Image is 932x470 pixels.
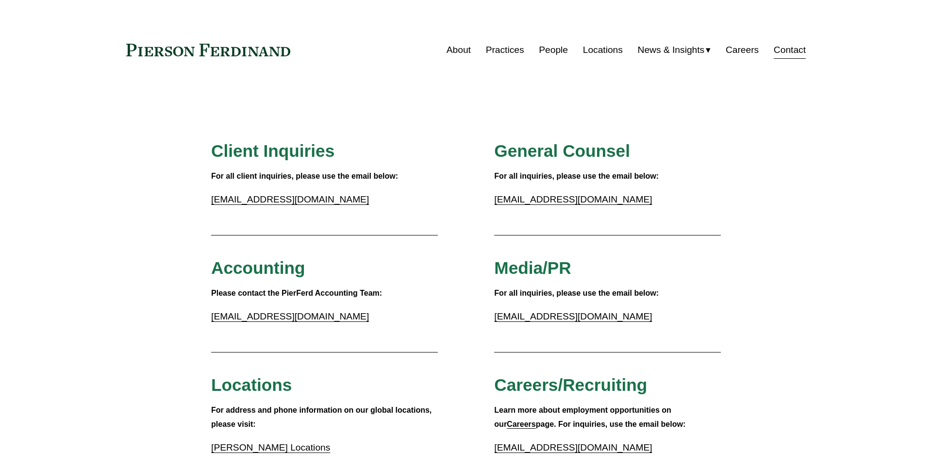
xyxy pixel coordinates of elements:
a: Careers [507,420,536,428]
span: Client Inquiries [211,141,334,160]
span: Accounting [211,258,305,277]
span: General Counsel [494,141,630,160]
strong: Please contact the PierFerd Accounting Team: [211,289,382,297]
span: Media/PR [494,258,571,277]
span: Locations [211,375,292,394]
strong: Learn more about employment opportunities on our [494,406,673,428]
strong: page. For inquiries, use the email below: [536,420,686,428]
a: folder dropdown [638,41,711,59]
a: Contact [774,41,806,59]
strong: For all inquiries, please use the email below: [494,289,659,297]
strong: For address and phone information on our global locations, please visit: [211,406,434,428]
strong: For all client inquiries, please use the email below: [211,172,398,180]
a: [PERSON_NAME] Locations [211,442,330,453]
a: Locations [583,41,623,59]
span: News & Insights [638,42,705,59]
a: [EMAIL_ADDRESS][DOMAIN_NAME] [494,311,652,321]
a: [EMAIL_ADDRESS][DOMAIN_NAME] [211,311,369,321]
a: People [539,41,568,59]
a: [EMAIL_ADDRESS][DOMAIN_NAME] [494,442,652,453]
a: [EMAIL_ADDRESS][DOMAIN_NAME] [494,194,652,204]
a: Careers [726,41,759,59]
a: Practices [486,41,524,59]
strong: For all inquiries, please use the email below: [494,172,659,180]
a: About [447,41,471,59]
a: [EMAIL_ADDRESS][DOMAIN_NAME] [211,194,369,204]
span: Careers/Recruiting [494,375,647,394]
